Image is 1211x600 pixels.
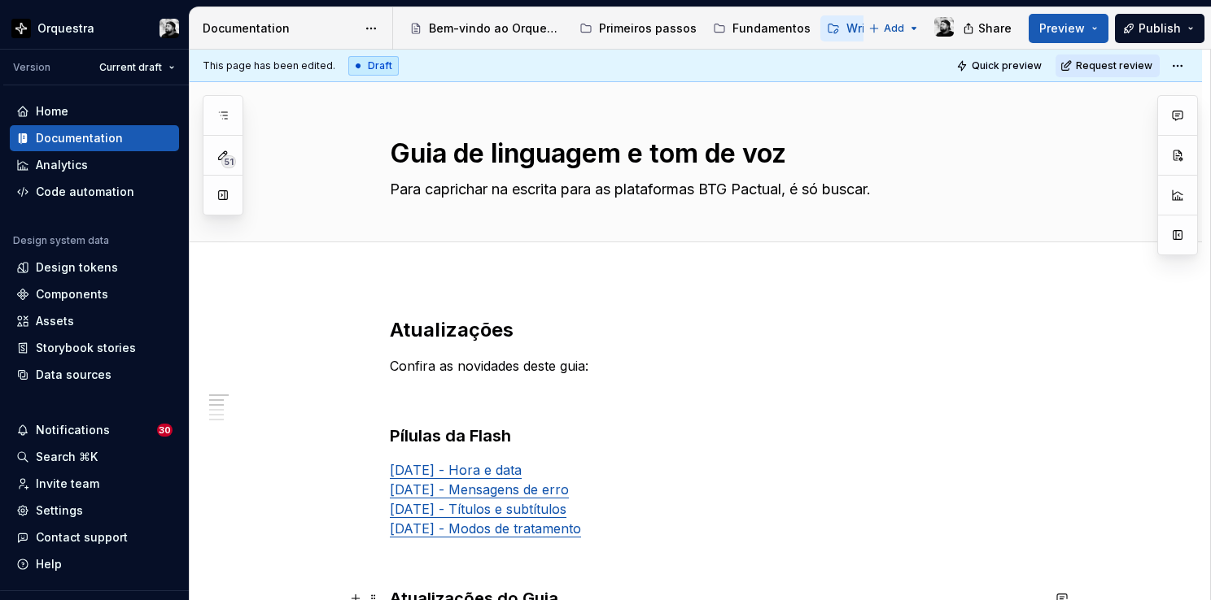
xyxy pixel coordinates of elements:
button: Help [10,551,179,577]
div: Storybook stories [36,340,136,356]
div: Page tree [403,12,860,45]
div: Home [36,103,68,120]
div: Components [36,286,108,302]
button: Publish [1115,14,1204,43]
div: Draft [348,56,399,76]
div: Documentation [203,20,356,37]
div: Help [36,556,62,572]
div: Settings [36,502,83,519]
div: Assets [36,313,74,329]
a: Components [10,281,179,307]
p: Confira as novidades deste guia: [390,356,1041,376]
div: Code automation [36,184,134,200]
span: Publish [1139,20,1181,37]
div: Contact support [36,529,128,546]
div: Notifications [36,422,110,438]
a: Assets [10,308,179,334]
span: Share [978,20,1012,37]
span: This page has been edited. [203,59,335,72]
span: Quick preview [972,59,1042,72]
div: Design tokens [36,259,118,276]
div: Design system data [13,234,109,247]
h2: Atualizações [390,317,1041,343]
a: Documentation [10,125,179,151]
a: Invite team [10,471,179,497]
div: Invite team [36,476,99,492]
a: [DATE] - Hora e data [390,462,522,478]
div: Search ⌘K [36,449,98,465]
a: Design tokens [10,254,179,280]
a: [DATE] - Modos de tratamento [390,520,581,537]
button: Notifications30 [10,417,179,443]
img: Lucas Angelo Marim [934,17,954,37]
div: Writing [846,20,887,37]
a: Data sources [10,362,179,388]
a: Storybook stories [10,335,179,361]
button: Search ⌘K [10,444,179,470]
a: Bem-vindo ao Orquestra! [403,15,570,41]
a: Settings [10,498,179,524]
span: Preview [1039,20,1085,37]
strong: Pílulas da Flash [390,426,511,446]
div: Primeiros passos [599,20,697,37]
a: [DATE] - Títulos e subtítulos [390,501,566,517]
span: Current draft [99,61,162,74]
div: Analytics [36,157,88,173]
span: Add [884,22,904,35]
textarea: Guia de linguagem e tom de voz [387,134,1038,173]
span: 30 [157,424,173,437]
img: 2d16a307-6340-4442-b48d-ad77c5bc40e7.png [11,19,31,38]
button: Quick preview [951,54,1049,77]
div: Fundamentos [732,20,811,37]
div: Orquestra [37,20,94,37]
button: OrquestraLucas Angelo Marim [3,11,186,46]
div: Version [13,61,50,74]
a: Home [10,98,179,124]
div: Documentation [36,130,123,146]
a: Code automation [10,179,179,205]
a: Primeiros passos [573,15,703,41]
button: Request review [1056,54,1160,77]
button: Contact support [10,524,179,550]
button: Add [863,17,925,40]
a: Analytics [10,152,179,178]
button: Current draft [92,56,182,79]
img: Lucas Angelo Marim [160,19,179,38]
button: Preview [1029,14,1108,43]
span: 51 [221,155,236,168]
a: Fundamentos [706,15,817,41]
textarea: Para caprichar na escrita para as plataformas BTG Pactual, é só buscar. [387,176,1038,202]
div: Bem-vindo ao Orquestra! [429,20,563,37]
a: Writing [820,15,894,41]
div: Data sources [36,367,111,383]
button: Share [955,14,1022,43]
a: [DATE] - Mensagens de erro [390,481,569,498]
span: Request review [1076,59,1152,72]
